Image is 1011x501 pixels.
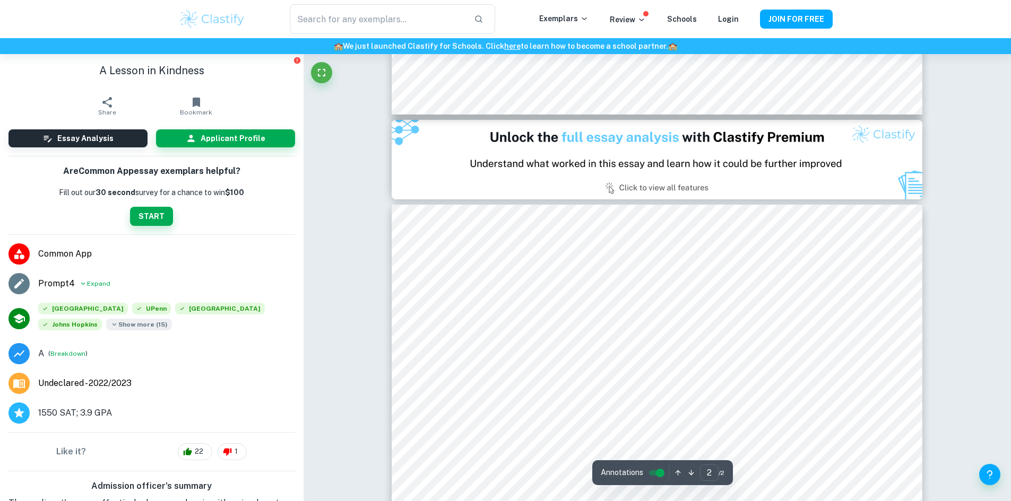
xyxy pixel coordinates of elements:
[539,13,589,24] p: Exemplars
[178,443,212,460] div: 22
[290,4,465,34] input: Search for any exemplars...
[334,42,343,50] span: 🏫
[38,303,128,319] div: Accepted: Stanford University
[2,40,1009,52] h6: We just launched Clastify for Schools. Click to learn how to become a school partner.
[59,187,244,198] p: Fill out our survey for a chance to win
[668,42,677,50] span: 🏫
[979,464,1000,485] button: Help and Feedback
[201,133,265,144] h6: Applicant Profile
[50,349,85,358] button: Breakdown
[132,303,171,319] div: Accepted: University of Pennsylvania
[38,319,102,335] div: Accepted: Johns Hopkins University
[719,468,724,478] span: / 2
[667,15,697,23] a: Schools
[180,109,212,116] span: Bookmark
[98,109,116,116] span: Share
[610,14,646,25] p: Review
[132,303,171,314] span: UPenn
[392,120,922,199] img: Ad
[96,188,135,197] b: 30 second
[218,443,247,460] div: 1
[38,407,112,419] span: 1550 SAT; 3.9 GPA
[225,188,244,197] strong: $100
[175,303,265,314] span: [GEOGRAPHIC_DATA]
[57,133,114,144] h6: Essay Analysis
[38,248,295,260] span: Common App
[8,129,148,147] button: Essay Analysis
[179,8,246,30] img: Clastify logo
[38,347,44,360] p: Grade
[38,277,75,290] span: Prompt 4
[229,446,244,457] span: 1
[87,279,110,288] span: Expand
[38,319,102,330] span: Johns Hopkins
[38,303,128,314] span: [GEOGRAPHIC_DATA]
[601,467,643,478] span: Annotations
[311,62,332,83] button: Fullscreen
[63,165,240,178] h6: Are Common App essay exemplars helpful?
[48,348,88,358] span: ( )
[8,480,295,493] h6: Admission officer's summary
[38,377,140,390] a: Major and Application Year
[175,303,265,319] div: Accepted: Princeton University
[8,63,295,78] h1: A Lesson in Kindness
[38,277,75,290] a: Prompt4
[156,129,295,147] button: Applicant Profile
[293,56,301,64] button: Report issue
[79,277,110,290] button: Expand
[106,319,172,330] span: Show more ( 15 )
[130,207,173,226] button: START
[63,91,152,121] button: Share
[189,446,209,457] span: 22
[718,15,739,23] a: Login
[56,445,86,458] h6: Like it?
[38,377,132,390] span: Undeclared - 2022/2023
[504,42,521,50] a: here
[760,10,833,29] button: JOIN FOR FREE
[152,91,241,121] button: Bookmark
